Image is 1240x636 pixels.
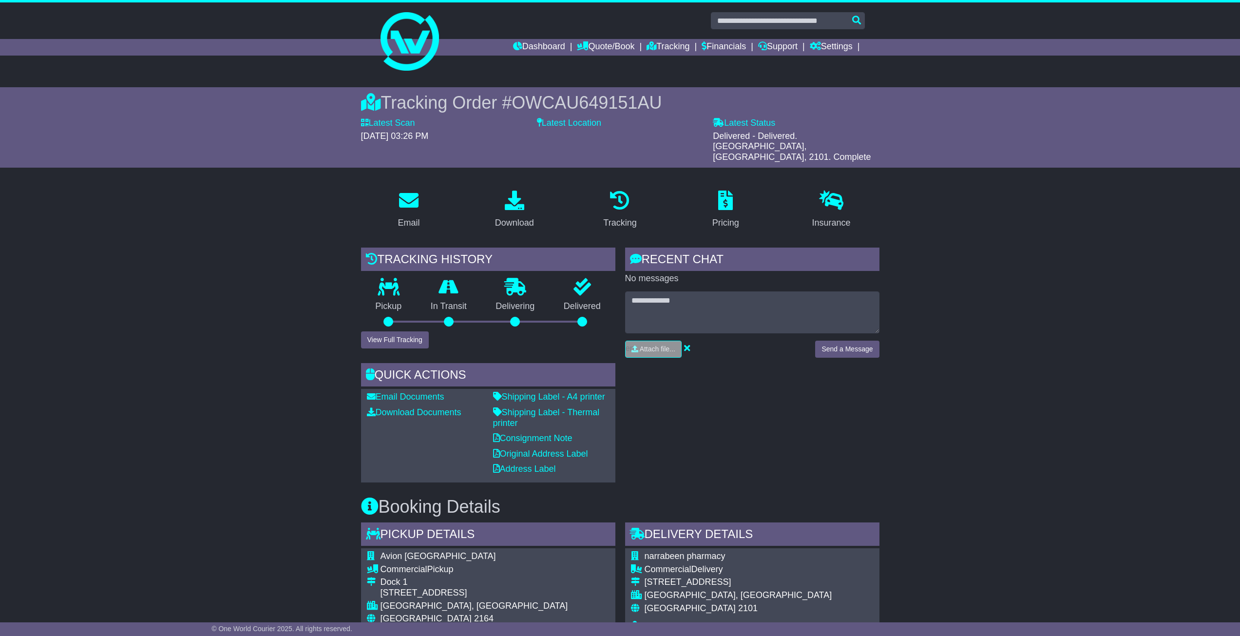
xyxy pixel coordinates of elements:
div: [STREET_ADDRESS] [645,577,832,588]
a: Original Address Label [493,449,588,459]
a: Tracking [597,187,643,233]
a: Support [758,39,798,56]
div: Insurance [812,216,851,230]
button: Send a Message [815,341,879,358]
p: No messages [625,273,879,284]
div: Dock 1 [381,577,568,588]
span: Delivered - Delivered. [GEOGRAPHIC_DATA], [GEOGRAPHIC_DATA], 2101. Complete [713,131,871,162]
button: View Full Tracking [361,331,429,348]
a: Email [391,187,426,233]
span: Commercial [381,564,427,574]
a: Download [489,187,540,233]
p: Delivered [549,301,615,312]
a: Financials [702,39,746,56]
div: Delivery [645,564,832,575]
div: Pickup Details [361,522,615,549]
p: Pickup [361,301,417,312]
a: Email Documents [367,392,444,402]
span: narrabeen pharmacy [645,551,725,561]
span: [GEOGRAPHIC_DATA] [645,603,736,613]
div: Pickup [381,564,568,575]
div: RECENT CHAT [625,248,879,274]
span: 2101 [738,603,758,613]
a: Shipping Label - A4 printer [493,392,605,402]
div: [GEOGRAPHIC_DATA], [GEOGRAPHIC_DATA] [645,590,832,601]
a: Settings [810,39,853,56]
div: Tracking [603,216,636,230]
span: [GEOGRAPHIC_DATA] [381,614,472,623]
a: Quote/Book [577,39,634,56]
a: Tracking [647,39,689,56]
span: © One World Courier 2025. All rights reserved. [211,625,352,633]
span: 2164 [474,614,494,623]
a: Shipping Label - Thermal printer [493,407,600,428]
label: Latest Scan [361,118,415,129]
p: Delivering [481,301,550,312]
div: Download [495,216,534,230]
label: Latest Status [713,118,775,129]
div: Pricing [712,216,739,230]
a: Pricing [706,187,745,233]
a: Consignment Note [493,433,572,443]
span: [PERSON_NAME] [645,621,717,631]
span: OWCAU649151AU [512,93,662,113]
h3: Booking Details [361,497,879,517]
span: [DATE] 03:26 PM [361,131,429,141]
span: Commercial [645,564,691,574]
div: Delivery Details [625,522,879,549]
div: [STREET_ADDRESS] [381,588,568,598]
span: Avion [GEOGRAPHIC_DATA] [381,551,496,561]
a: Dashboard [513,39,565,56]
div: Tracking Order # [361,92,879,113]
div: [GEOGRAPHIC_DATA], [GEOGRAPHIC_DATA] [381,601,568,612]
a: Download Documents [367,407,461,417]
label: Latest Location [537,118,601,129]
a: Insurance [806,187,857,233]
div: Email [398,216,420,230]
div: Tracking history [361,248,615,274]
p: In Transit [416,301,481,312]
a: Address Label [493,464,556,474]
div: Quick Actions [361,363,615,389]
